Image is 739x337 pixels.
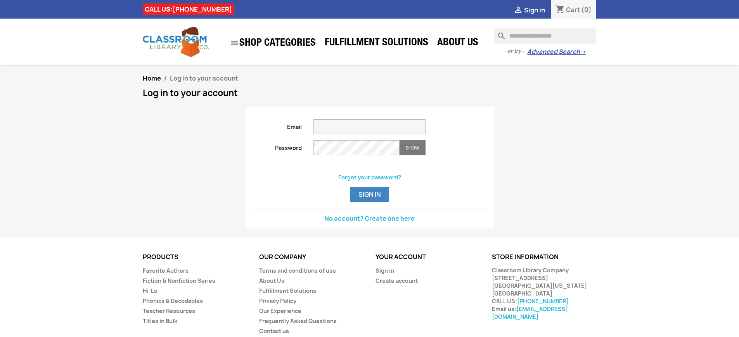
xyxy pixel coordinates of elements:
p: Store information [492,254,597,261]
a: Phonics & Decodables [143,297,203,304]
img: Classroom Library Company [143,27,209,57]
a: Titles in Bulk [143,317,177,325]
span: Sign in [524,6,545,14]
a: Teacher Resources [143,307,195,315]
a: Privacy Policy [259,297,296,304]
label: Password [246,140,308,152]
a: Hi-Lo [143,287,157,294]
a: [PHONE_NUMBER] [517,297,568,305]
a: Home [143,74,161,83]
i: search [494,28,503,38]
a: Contact us [259,327,289,335]
i:  [514,6,523,15]
a: Frequently Asked Questions [259,317,337,325]
button: Sign in [350,187,389,202]
button: Show [400,140,426,155]
div: Classroom Library Company [STREET_ADDRESS] [GEOGRAPHIC_DATA][US_STATE] [GEOGRAPHIC_DATA] CALL US:... [492,267,597,321]
a: [PHONE_NUMBER] [173,5,232,14]
a: About Us [259,277,284,284]
a: About Us [433,36,482,51]
a: Your account [376,253,426,261]
span: → [580,48,586,56]
a: Sign in [376,267,394,274]
i: shopping_cart [556,5,565,15]
input: Password input [313,140,400,155]
a: SHOP CATEGORIES [226,34,320,52]
a: Terms and conditions of use [259,267,336,274]
a: Fulfillment Solutions [259,287,316,294]
a: Favorite Authors [143,267,189,274]
a: Fiction & Nonfiction Series [143,277,215,284]
span: Log in to your account [170,74,238,83]
label: Email [246,119,308,131]
i:  [230,38,239,48]
p: Products [143,254,247,261]
a: Advanced Search→ [527,48,586,56]
a: No account? Create one here [324,214,415,223]
h1: Log in to your account [143,88,597,98]
a: Our Experience [259,307,301,315]
div: CALL US: [143,3,234,15]
span: Cart [566,5,580,14]
a: Fulfillment Solutions [321,36,432,51]
a: Forgot your password? [338,174,401,181]
a:  Sign in [514,6,545,14]
span: - or try - [504,47,527,55]
a: [EMAIL_ADDRESS][DOMAIN_NAME] [492,305,568,320]
p: Our company [259,254,364,261]
span: (0) [581,5,592,14]
a: Create account [376,277,418,284]
input: Search [494,28,596,44]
